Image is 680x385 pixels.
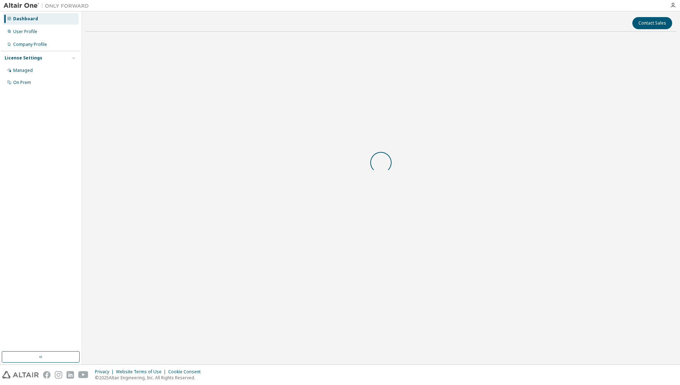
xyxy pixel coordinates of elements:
div: Cookie Consent [168,369,205,375]
img: instagram.svg [55,371,62,379]
div: Company Profile [13,42,47,47]
img: youtube.svg [78,371,89,379]
div: Privacy [95,369,116,375]
img: altair_logo.svg [2,371,39,379]
div: On Prem [13,80,31,85]
img: Altair One [4,2,92,9]
div: Managed [13,68,33,73]
p: © 2025 Altair Engineering, Inc. All Rights Reserved. [95,375,205,381]
div: Website Terms of Use [116,369,168,375]
div: Dashboard [13,16,38,22]
img: linkedin.svg [67,371,74,379]
div: License Settings [5,55,42,61]
div: User Profile [13,29,37,35]
button: Contact Sales [632,17,672,29]
img: facebook.svg [43,371,51,379]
